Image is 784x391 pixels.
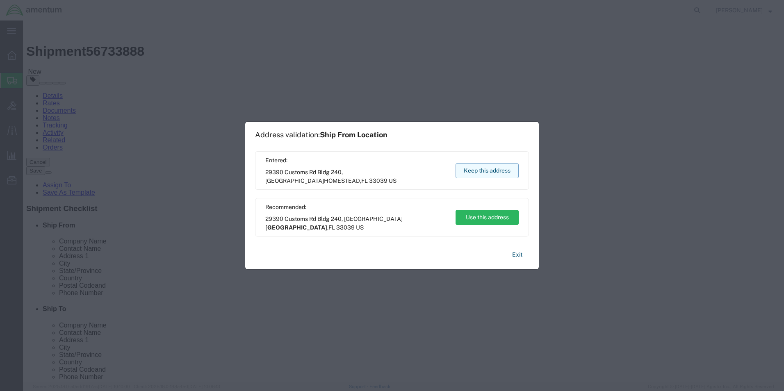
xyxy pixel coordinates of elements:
button: Use this address [456,210,519,225]
span: Entered: [265,156,448,165]
button: Keep this address [456,163,519,178]
span: Ship From Location [320,130,387,139]
span: US [356,224,364,231]
button: Exit [506,248,529,262]
span: 33039 [336,224,355,231]
span: 33039 [369,177,387,184]
span: [GEOGRAPHIC_DATA] [265,224,327,231]
span: 29390 Customs Rd Bldg 240, [GEOGRAPHIC_DATA] , [265,215,448,232]
span: 29390 Customs Rd Bldg 240, [GEOGRAPHIC_DATA] , [265,168,448,185]
span: HOMESTEAD [324,177,360,184]
span: FL [361,177,368,184]
span: Recommended: [265,203,448,211]
span: FL [328,224,335,231]
span: US [389,177,397,184]
h1: Address validation: [255,130,387,139]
